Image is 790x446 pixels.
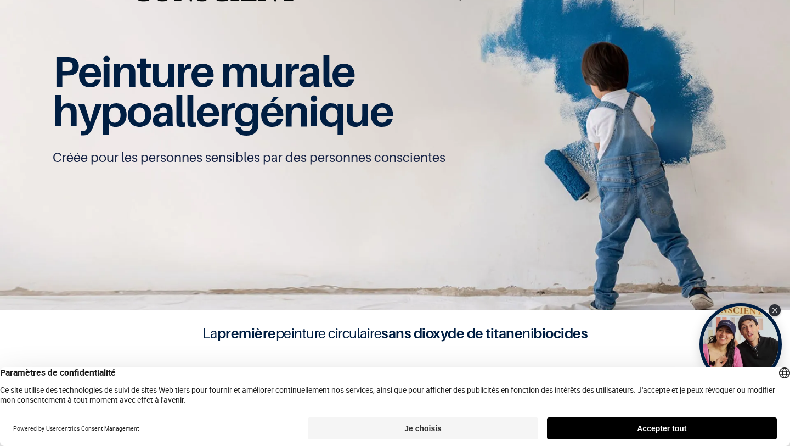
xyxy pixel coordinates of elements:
div: Close Tolstoy widget [769,304,781,316]
b: première [217,325,276,342]
h4: La peinture circulaire ni [176,323,614,344]
span: hypoallergénique [53,85,393,136]
b: biocides [533,325,588,342]
span: Peinture murale [53,46,355,97]
div: Open Tolstoy [699,303,782,386]
div: Open Tolstoy widget [699,303,782,386]
b: sans dioxyde de titane [381,325,522,342]
p: Créée pour les personnes sensibles par des personnes conscientes [53,149,737,166]
div: Tolstoy bubble widget [699,303,782,386]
